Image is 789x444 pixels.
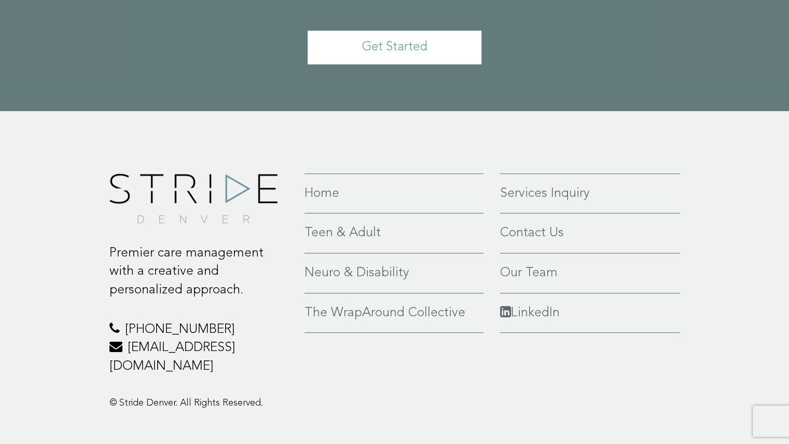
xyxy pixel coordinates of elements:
a: Get Started [308,31,481,64]
a: LinkedIn [500,304,680,322]
p: Premier care management with a creative and personalized approach. [109,244,289,300]
a: Neuro & Disability [304,264,483,282]
img: footer-logo.png [109,173,278,223]
a: The WrapAround Collective [304,304,483,322]
a: Our Team [500,264,680,282]
a: Services Inquiry [500,184,680,203]
a: Teen & Adult [304,224,483,243]
a: Contact Us [500,224,680,243]
a: Home [304,184,483,203]
span: © Stride Denver. All Rights Reserved. [109,398,263,408]
p: [PHONE_NUMBER] [EMAIL_ADDRESS][DOMAIN_NAME] [109,320,289,376]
